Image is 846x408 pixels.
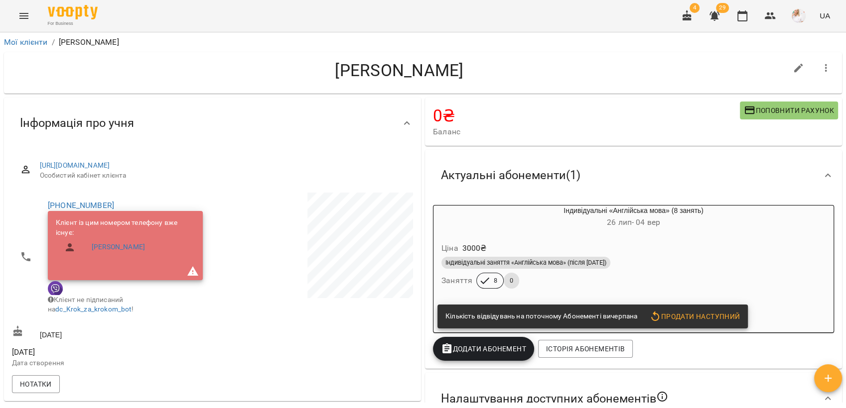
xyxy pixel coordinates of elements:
button: Поповнити рахунок [740,102,838,119]
a: Мої клієнти [4,37,48,47]
span: 0 [504,276,519,285]
ul: Клієнт із цим номером телефону вже існує: [56,218,195,261]
nav: breadcrumb [4,36,842,48]
span: For Business [48,20,98,27]
button: Індивідуальні «Англійська мова» (8 занять)26 лип- 04 верЦіна3000₴Індивідуальні заняття «Англійськ... [433,205,834,301]
div: Клієнт підписаний на VooptyBot [48,280,76,295]
span: Поповнити рахунок [744,104,834,116]
p: Дата створення [12,358,211,368]
a: [PERSON_NAME] [92,242,145,252]
svg: Якщо не обрано жодного, клієнт зможе побачити всі публічні абонементи [656,391,668,403]
div: Інформація про учня [4,98,421,149]
button: Menu [12,4,36,28]
img: Viber [48,281,63,296]
span: Історія абонементів [546,343,625,355]
span: 26 лип - 04 вер [607,217,660,227]
h6: Заняття [441,274,472,288]
span: 8 [488,276,503,285]
span: Продати наступний [649,310,740,322]
span: Баланс [433,126,740,138]
span: UA [820,10,830,21]
span: [DATE] [12,346,211,358]
div: [DATE] [10,323,213,342]
a: [PHONE_NUMBER] [48,201,114,210]
span: Особистий кабінет клієнта [40,171,405,181]
div: Індивідуальні «Англійська мова» (8 занять) [433,205,834,229]
img: eae1df90f94753cb7588c731c894874c.jpg [792,9,806,23]
span: 4 [690,3,700,13]
img: Voopty Logo [48,5,98,19]
h6: Ціна [441,241,458,255]
span: 29 [716,3,729,13]
button: Продати наступний [645,307,744,325]
a: [URL][DOMAIN_NAME] [40,161,110,169]
div: Актуальні абонементи(1) [425,150,842,201]
p: 3000 ₴ [462,242,487,254]
button: UA [816,6,834,25]
span: Клієнт не підписаний на ! [48,296,134,313]
button: Нотатки [12,375,60,393]
li: / [52,36,55,48]
span: Налаштування доступних абонементів [441,391,668,407]
button: Історія абонементів [538,340,633,358]
div: Кількість відвідувань на поточному Абонементі вичерпана [445,307,637,325]
span: Інформація про учня [20,115,134,131]
a: dc_Krok_za_krokom_bot [55,305,132,313]
button: Додати Абонемент [433,337,534,361]
p: [PERSON_NAME] [59,36,119,48]
span: Нотатки [20,378,52,390]
span: Індивідуальні заняття «Англійська мова» (після [DATE]) [441,258,610,267]
h4: 0 ₴ [433,105,740,126]
h4: [PERSON_NAME] [12,60,787,81]
span: Актуальні абонементи ( 1 ) [441,168,580,183]
span: Додати Абонемент [441,343,526,355]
